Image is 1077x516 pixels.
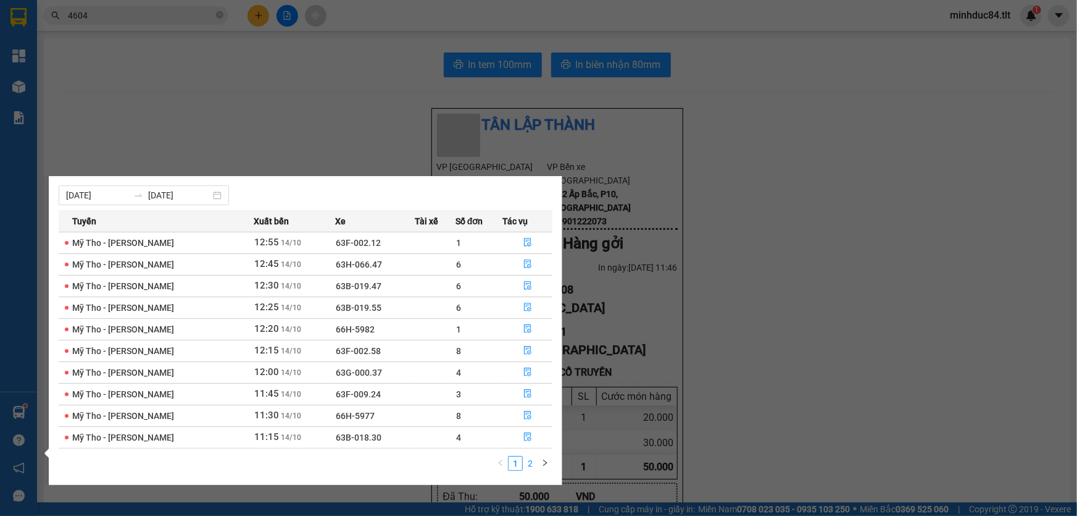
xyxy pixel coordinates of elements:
span: 6 [456,303,461,313]
span: 6 [456,281,461,291]
span: 3 [456,389,461,399]
input: Đến ngày [148,188,210,202]
span: 63F-002.58 [336,346,381,356]
span: 14/10 [281,433,302,442]
span: 14/10 [281,390,302,399]
span: file-done [523,260,532,269]
span: Mỹ Tho - [PERSON_NAME] [72,346,174,356]
span: 12:15 [255,345,280,356]
span: Tài xế [415,214,438,228]
span: 63G-000.37 [336,368,382,378]
span: Xuất bến [254,214,289,228]
span: file-done [523,433,532,442]
span: 1 [456,324,461,334]
span: 1 [456,238,461,248]
span: 14/10 [281,325,302,334]
span: Xe [335,214,346,228]
span: 11:45 [255,388,280,399]
span: file-done [523,411,532,421]
span: Mỹ Tho - [PERSON_NAME] [72,389,174,399]
li: 2 [523,456,538,471]
span: 14/10 [281,347,302,355]
span: swap-right [133,190,143,200]
span: 12:55 [255,237,280,248]
button: file-done [504,255,552,274]
span: file-done [523,368,532,378]
button: file-done [504,428,552,447]
span: 11:15 [255,431,280,442]
span: Mỹ Tho - [PERSON_NAME] [72,433,174,442]
span: 14/10 [281,239,302,247]
span: 14/10 [281,412,302,420]
a: 2 [523,457,537,470]
span: 63B-019.47 [336,281,381,291]
li: Next Page [538,456,552,471]
span: Mỹ Tho - [PERSON_NAME] [72,411,174,421]
span: 14/10 [281,260,302,269]
span: Mỹ Tho - [PERSON_NAME] [72,260,174,269]
span: left [497,459,504,467]
span: 12:20 [255,323,280,334]
span: 63F-002.12 [336,238,381,248]
span: Mỹ Tho - [PERSON_NAME] [72,303,174,313]
button: file-done [504,384,552,404]
span: 4 [456,433,461,442]
button: file-done [504,363,552,383]
span: 12:00 [255,366,280,378]
li: 1 [508,456,523,471]
text: SGTLT1410250205 [71,59,238,80]
a: 1 [509,457,522,470]
button: right [538,456,552,471]
span: Mỹ Tho - [PERSON_NAME] [72,281,174,291]
span: 6 [456,260,461,269]
span: 11:30 [255,410,280,421]
span: Tác vụ [503,214,528,228]
span: Mỹ Tho - [PERSON_NAME] [72,368,174,378]
button: file-done [504,319,552,339]
span: file-done [523,238,532,248]
div: [GEOGRAPHIC_DATA] [7,88,302,121]
button: file-done [504,406,552,426]
span: file-done [523,324,532,334]
li: Previous Page [493,456,508,471]
span: 63B-018.30 [336,433,381,442]
span: 66H-5982 [336,324,375,334]
span: file-done [523,389,532,399]
span: file-done [523,303,532,313]
span: 12:45 [255,258,280,269]
button: file-done [504,233,552,253]
span: 12:25 [255,302,280,313]
span: file-done [523,346,532,356]
span: 8 [456,411,461,421]
span: file-done [523,281,532,291]
button: file-done [504,276,552,296]
span: 63H-066.47 [336,260,382,269]
span: right [541,459,549,467]
span: 14/10 [281,282,302,290]
span: 12:30 [255,280,280,291]
span: 66H-5977 [336,411,375,421]
span: 8 [456,346,461,356]
span: 4 [456,368,461,378]
button: file-done [504,341,552,361]
button: left [493,456,508,471]
span: 14/10 [281,368,302,377]
input: Từ ngày [66,188,128,202]
span: Mỹ Tho - [PERSON_NAME] [72,324,174,334]
span: 14/10 [281,303,302,312]
span: 63F-009.24 [336,389,381,399]
span: 63B-019.55 [336,303,381,313]
button: file-done [504,298,552,318]
span: Tuyến [72,214,96,228]
span: Số đơn [455,214,483,228]
span: Mỹ Tho - [PERSON_NAME] [72,238,174,248]
span: to [133,190,143,200]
